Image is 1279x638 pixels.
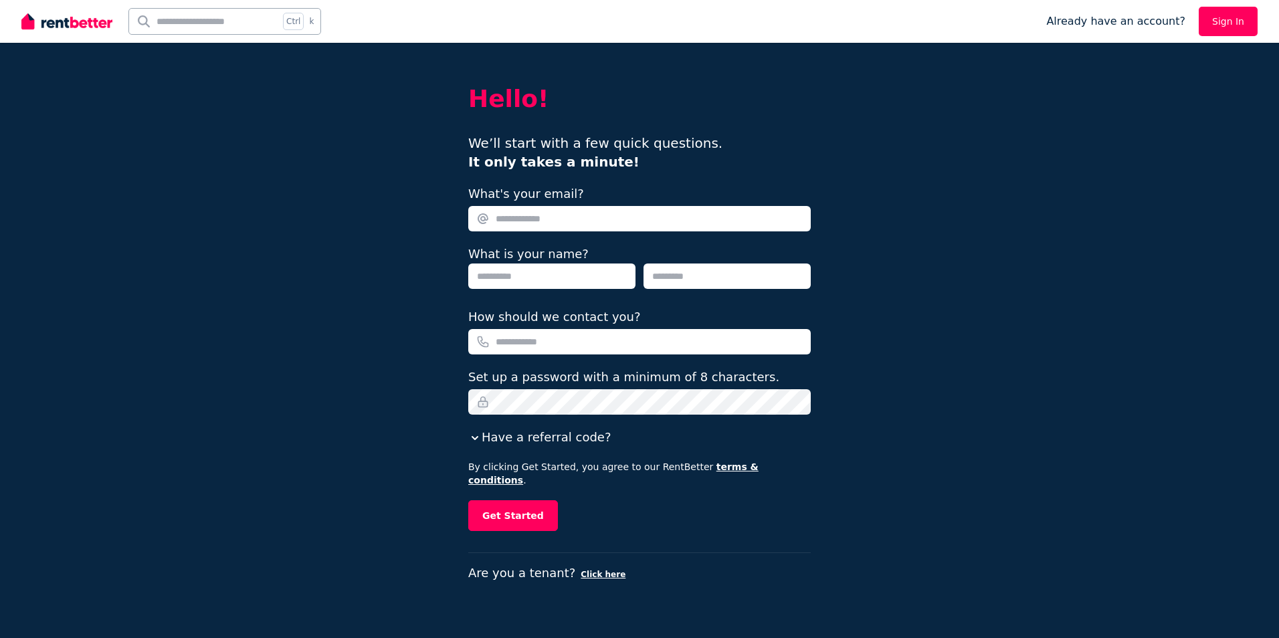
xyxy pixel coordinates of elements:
[21,11,112,31] img: RentBetter
[468,564,811,582] p: Are you a tenant?
[468,500,558,531] button: Get Started
[468,368,779,387] label: Set up a password with a minimum of 8 characters.
[468,428,611,447] button: Have a referral code?
[283,13,304,30] span: Ctrl
[468,135,722,170] span: We’ll start with a few quick questions.
[1046,13,1185,29] span: Already have an account?
[468,308,641,326] label: How should we contact you?
[1199,7,1258,36] a: Sign In
[468,460,811,487] p: By clicking Get Started, you agree to our RentBetter .
[468,247,589,261] label: What is your name?
[468,86,811,112] h2: Hello!
[581,569,625,580] button: Click here
[468,185,584,203] label: What's your email?
[468,154,639,170] b: It only takes a minute!
[309,16,314,27] span: k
